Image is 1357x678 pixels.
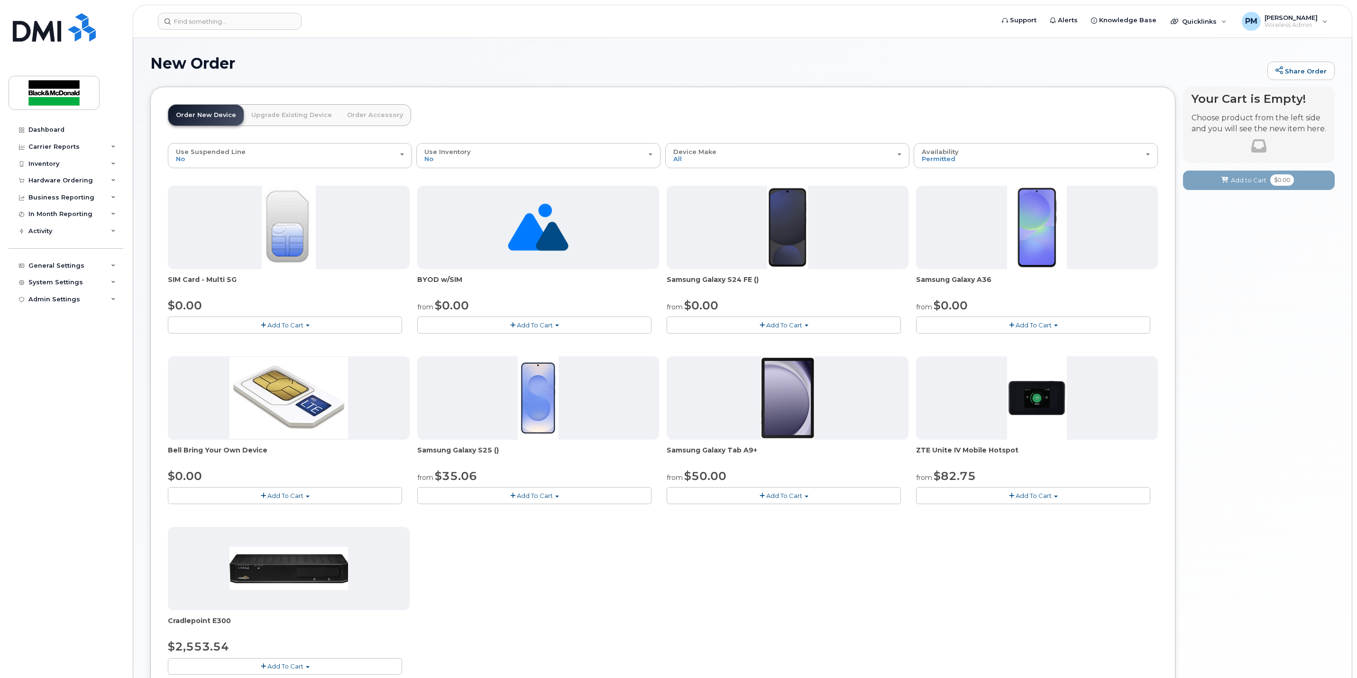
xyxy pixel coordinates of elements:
div: BYOD w/SIM [417,275,659,294]
button: Add To Cart [168,487,402,504]
span: $35.06 [435,469,477,483]
button: Use Suspended Line No [168,143,412,168]
button: Add To Cart [417,316,651,333]
span: Add To Cart [766,321,802,329]
img: phone23886.JPG [1007,186,1067,269]
div: Samsung Galaxy S24 FE () [667,275,908,294]
div: Samsung Galaxy S25 () [417,445,659,464]
span: Use Suspended Line [176,148,246,155]
div: Cradlepoint E300 [168,616,410,635]
span: All [673,155,682,163]
img: phone23274.JPG [229,357,348,439]
button: Add To Cart [168,658,402,675]
small: from [916,473,932,482]
span: $0.00 [1270,174,1294,186]
span: $82.75 [934,469,976,483]
div: Samsung Galaxy A36 [916,275,1158,294]
span: $0.00 [168,469,202,483]
button: Add To Cart [916,487,1150,504]
span: Availability [922,148,959,155]
img: 00D627D4-43E9-49B7-A367-2C99342E128C.jpg [262,186,316,269]
span: Use Inventory [424,148,471,155]
button: Add to Cart $0.00 [1183,171,1335,190]
span: Add To Cart [1016,321,1052,329]
a: Order New Device [168,105,244,126]
img: phone23817.JPG [518,356,559,440]
button: Availability Permitted [914,143,1158,168]
button: Device Make All [665,143,909,168]
span: $2,553.54 [168,640,229,653]
img: phone23268.JPG [1007,356,1067,440]
span: $0.00 [934,298,968,312]
h1: New Order [150,55,1263,72]
span: No [424,155,433,163]
div: ZTE Unite IV Mobile Hotspot [916,445,1158,464]
a: Upgrade Existing Device [244,105,339,126]
a: Share Order [1267,62,1335,81]
p: Choose product from the left side and you will see the new item here. [1192,113,1326,135]
img: phone23929.JPG [767,186,808,269]
small: from [916,303,932,311]
span: Add To Cart [1016,492,1052,499]
span: Add To Cart [267,321,303,329]
div: Samsung Galaxy Tab A9+ [667,445,908,464]
span: Permitted [922,155,955,163]
div: SIM Card - Multi 5G [168,275,410,294]
small: from [667,303,683,311]
button: Add To Cart [168,316,402,333]
span: Add to Cart [1231,176,1266,185]
button: Add To Cart [916,316,1150,333]
img: phone23700.JPG [229,547,348,590]
span: Device Make [673,148,716,155]
span: Add To Cart [766,492,802,499]
small: from [667,473,683,482]
img: phone23884.JPG [761,356,815,440]
span: No [176,155,185,163]
button: Add To Cart [417,487,651,504]
button: Add To Cart [667,316,901,333]
a: Order Accessory [339,105,411,126]
span: $0.00 [168,298,202,312]
div: Bell Bring Your Own Device [168,445,410,464]
span: Add To Cart [517,321,553,329]
span: Add To Cart [267,492,303,499]
button: Use Inventory No [416,143,660,168]
span: Add To Cart [267,662,303,670]
span: $0.00 [684,298,718,312]
small: from [417,303,433,311]
img: no_image_found-2caef05468ed5679b831cfe6fc140e25e0c280774317ffc20a367ab7fd17291e.png [508,186,568,269]
span: Add To Cart [517,492,553,499]
button: Add To Cart [667,487,901,504]
h4: Your Cart is Empty! [1192,92,1326,105]
span: $0.00 [435,298,469,312]
small: from [417,473,433,482]
span: $50.00 [684,469,726,483]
